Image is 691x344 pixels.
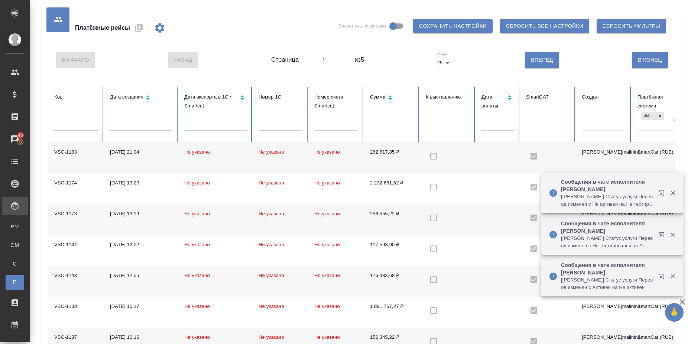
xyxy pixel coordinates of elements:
div: [DATE] 10:16 [110,334,172,341]
a: CM [6,238,24,253]
span: Не указано [184,149,210,155]
label: Строк [437,52,447,56]
span: Платёжные рейсы [75,23,130,32]
span: Не указано [314,211,340,216]
div: VSC-1173 [54,210,98,218]
div: [DATE] 12:02 [110,241,172,248]
div: [DATE] 21:04 [110,148,172,156]
span: Не указано [184,242,210,247]
span: Не указано [314,273,340,278]
div: VSC-1137 [54,334,98,341]
div: VSC-1174 [54,179,98,187]
div: Создал [582,93,626,102]
span: Не указано [184,211,210,216]
div: Сортировка [184,93,247,110]
div: VSC-1144 [54,241,98,248]
span: Сбросить все настройки [506,22,583,31]
div: [PERSON_NAME]malinina [582,148,626,156]
p: [[PERSON_NAME]] Статус услуги Перевод изменен с Не тестировался на Активен [561,235,654,250]
span: Не указано [314,242,340,247]
span: С [9,260,20,267]
span: В Конец [638,55,662,65]
span: Не указано [314,180,340,186]
button: Вперед [525,52,559,68]
span: Не указано [259,273,284,278]
span: из 5 [354,55,364,64]
p: Сообщения в чате исполнителя [PERSON_NAME] [561,261,654,276]
span: Сохранить настройки [419,22,487,31]
span: 40 [13,132,27,139]
span: Не указано [259,303,284,309]
td: 176 483,68 ₽ [364,266,420,297]
span: PM [9,223,20,230]
span: Не указано [184,303,210,309]
td: 262 617,85 ₽ [364,142,420,173]
div: VSC-1183 [54,148,98,156]
div: Номер 1С [259,93,302,102]
div: Код [54,93,98,102]
div: К выставлению [426,93,470,102]
div: [DATE] 13:20 [110,179,172,187]
span: Не указано [259,242,284,247]
div: VSC-1143 [54,272,98,279]
button: В Конец [632,52,668,68]
div: VSC-1138 [54,303,98,310]
div: SmartCAT [526,93,570,102]
td: 1 891 767,27 ₽ [364,297,420,328]
button: Закрыть [665,231,680,238]
span: Сбросить фильтры [603,22,660,31]
td: 256 555,22 ₽ [364,204,420,235]
span: Не указано [314,334,340,340]
button: Закрыть [665,273,680,280]
button: Сохранить настройки [413,19,493,33]
span: П [9,279,20,286]
a: 40 [2,130,28,148]
div: Номер счета Smartcat [314,93,358,110]
div: [DATE] 13:19 [110,210,172,218]
div: SmartCat (RUB) [638,148,681,156]
div: Платёжная система [638,93,681,110]
span: Не указано [184,180,210,186]
span: Не указано [259,334,284,340]
div: SmartCat (RUB) [641,112,656,120]
span: Страница [271,55,299,64]
button: Открыть в новой вкладке [654,269,672,287]
a: С [6,256,24,271]
td: 2 232 661,52 ₽ [364,173,420,204]
div: Сортировка [110,93,172,103]
div: [DATE] 10:17 [110,303,172,310]
span: Закрепить заголовки [338,22,386,30]
span: Не указано [314,149,340,155]
button: Сбросить все настройки [500,19,589,33]
div: 25 [437,58,452,68]
a: П [6,275,24,290]
div: [DATE] 12:55 [110,272,172,279]
p: Сообщения в чате исполнителя [PERSON_NAME] [561,220,654,235]
button: Открыть в новой вкладке [654,227,672,245]
p: [[PERSON_NAME]] Статус услуги Перевод изменен с Активен на Не активен [561,276,654,291]
span: Не указано [259,180,284,186]
div: Сортировка [370,93,414,103]
span: CM [9,241,20,249]
button: Открыть в новой вкладке [654,186,672,203]
p: Сообщения в чате исполнителя [PERSON_NAME] [561,178,654,193]
td: 117 593,90 ₽ [364,235,420,266]
span: Не указано [314,303,340,309]
span: Вперед [531,55,553,65]
span: Не указано [184,334,210,340]
span: Не указано [259,211,284,216]
button: Закрыть [665,190,680,196]
p: [[PERSON_NAME]] Статус услуги Перевод изменен с Не активен на Не тестировался [561,193,654,208]
span: Не указано [184,273,210,278]
a: PM [6,219,24,234]
button: Сбросить фильтры [597,19,666,33]
div: Сортировка [481,93,514,110]
span: Не указано [259,149,284,155]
